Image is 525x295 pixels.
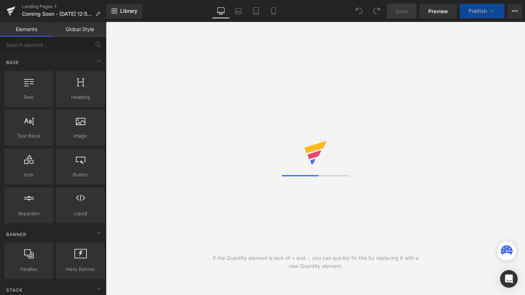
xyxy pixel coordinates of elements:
[265,4,282,18] a: Mobile
[5,287,23,294] span: Stack
[247,4,265,18] a: Tablet
[212,4,230,18] a: Desktop
[53,22,106,37] a: Global Style
[428,7,448,15] span: Preview
[211,254,420,270] div: If the Quantity element is lack of + and -, you can quickly fix this by replacing it with a new Q...
[22,11,92,17] span: Coming Soon - [DATE] 12:54:29
[58,171,103,179] span: Button
[230,4,247,18] a: Laptop
[7,210,51,217] span: Separator
[7,93,51,101] span: Row
[58,265,103,273] span: Hero Banner
[396,7,408,15] span: Save
[419,4,457,18] a: Preview
[7,171,51,179] span: Icon
[469,8,487,14] span: Publish
[7,132,51,140] span: Text Block
[120,8,137,14] span: Library
[58,210,103,217] span: Liquid
[58,93,103,101] span: Heading
[5,59,20,66] span: Base
[22,4,106,10] a: Landing Pages
[369,4,384,18] button: Redo
[460,4,504,18] button: Publish
[507,4,522,18] button: More
[58,132,103,140] span: Image
[352,4,366,18] button: Undo
[5,231,27,238] span: Banner
[500,270,518,288] div: Open Intercom Messenger
[7,265,51,273] span: Parallax
[106,4,143,18] a: New Library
